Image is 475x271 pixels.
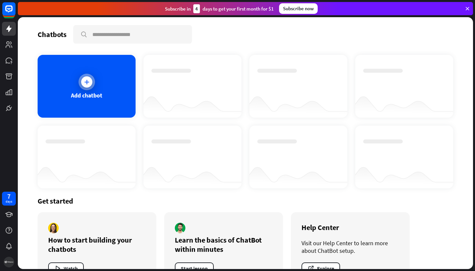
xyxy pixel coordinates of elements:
div: Help Center [301,223,399,232]
div: 4 [193,4,200,13]
a: 7 days [2,192,16,206]
div: How to start building your chatbots [48,235,146,254]
div: Visit our Help Center to learn more about ChatBot setup. [301,239,399,254]
img: author [48,223,59,233]
div: 7 [7,193,11,199]
img: author [175,223,185,233]
div: Learn the basics of ChatBot within minutes [175,235,272,254]
div: Chatbots [38,30,67,39]
div: Add chatbot [71,92,102,99]
div: days [6,199,12,204]
div: Subscribe now [279,3,318,14]
div: Get started [38,196,453,206]
div: Subscribe in days to get your first month for $1 [165,4,274,13]
button: Open LiveChat chat widget [5,3,25,22]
